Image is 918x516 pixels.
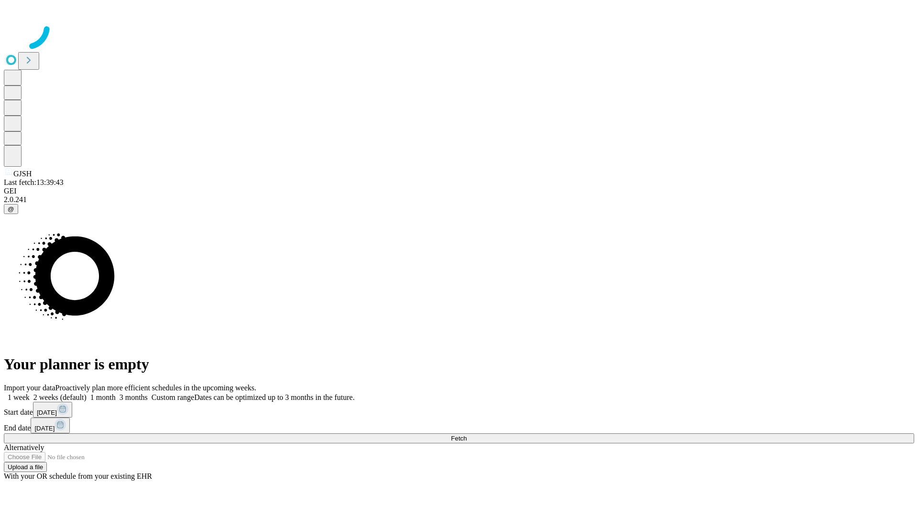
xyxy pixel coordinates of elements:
[8,205,14,213] span: @
[4,443,44,451] span: Alternatively
[4,195,914,204] div: 2.0.241
[4,462,47,472] button: Upload a file
[33,393,87,401] span: 2 weeks (default)
[4,178,64,186] span: Last fetch: 13:39:43
[4,187,914,195] div: GEI
[152,393,194,401] span: Custom range
[4,433,914,443] button: Fetch
[31,418,70,433] button: [DATE]
[4,204,18,214] button: @
[4,355,914,373] h1: Your planner is empty
[37,409,57,416] span: [DATE]
[55,384,256,392] span: Proactively plan more efficient schedules in the upcoming weeks.
[4,402,914,418] div: Start date
[13,170,32,178] span: GJSH
[194,393,354,401] span: Dates can be optimized up to 3 months in the future.
[33,402,72,418] button: [DATE]
[451,435,467,442] span: Fetch
[8,393,30,401] span: 1 week
[34,425,55,432] span: [DATE]
[4,472,152,480] span: With your OR schedule from your existing EHR
[4,418,914,433] div: End date
[120,393,148,401] span: 3 months
[4,384,55,392] span: Import your data
[90,393,116,401] span: 1 month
